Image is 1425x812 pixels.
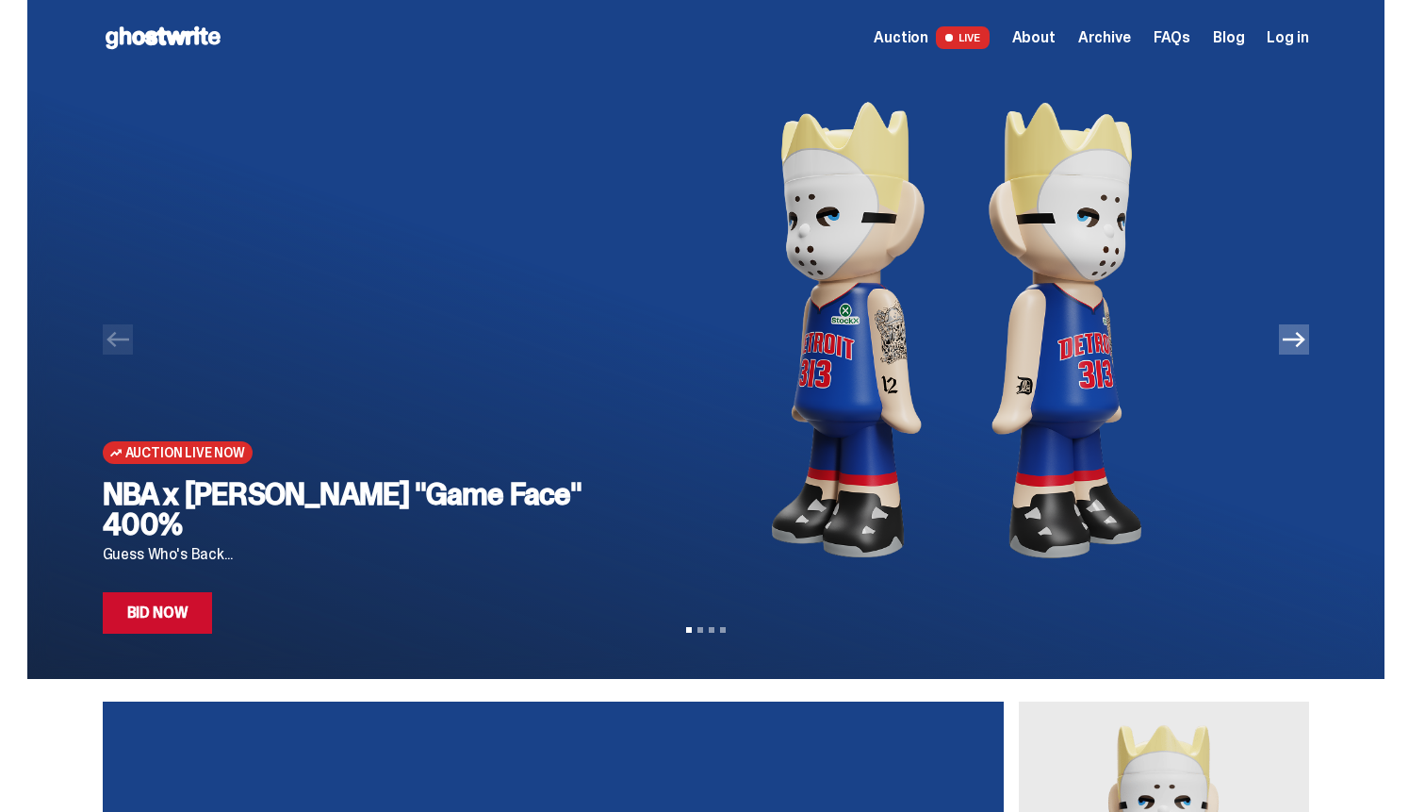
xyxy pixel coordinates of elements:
img: NBA x Eminem "Game Face" 400% [635,75,1279,585]
a: Archive [1078,30,1131,45]
a: Blog [1213,30,1244,45]
p: Guess Who's Back... [103,547,605,562]
a: Bid Now [103,592,213,634]
a: Log in [1267,30,1308,45]
button: Previous [103,324,133,355]
a: Auction LIVE [874,26,989,49]
button: View slide 4 [720,627,726,633]
span: Auction [874,30,928,45]
span: Auction Live Now [125,445,245,460]
a: About [1012,30,1056,45]
span: LIVE [936,26,990,49]
button: View slide 3 [709,627,714,633]
button: View slide 1 [686,627,692,633]
button: Next [1279,324,1309,355]
button: View slide 2 [697,627,703,633]
a: FAQs [1154,30,1190,45]
h2: NBA x [PERSON_NAME] "Game Face" 400% [103,479,605,539]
